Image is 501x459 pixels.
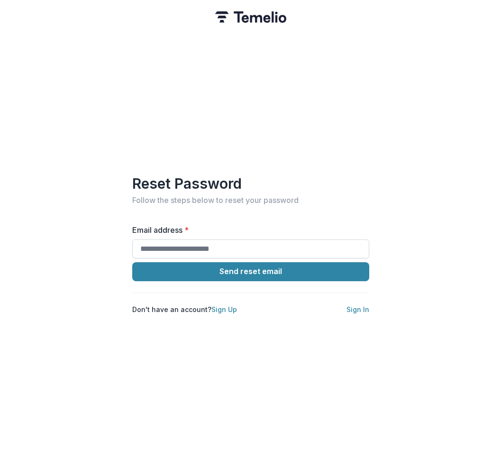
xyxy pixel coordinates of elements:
[215,11,286,23] img: Temelio
[211,305,237,313] a: Sign Up
[132,175,369,192] h1: Reset Password
[132,262,369,281] button: Send reset email
[132,304,237,314] p: Don't have an account?
[132,196,369,205] h2: Follow the steps below to reset your password
[346,305,369,313] a: Sign In
[132,224,364,236] label: Email address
